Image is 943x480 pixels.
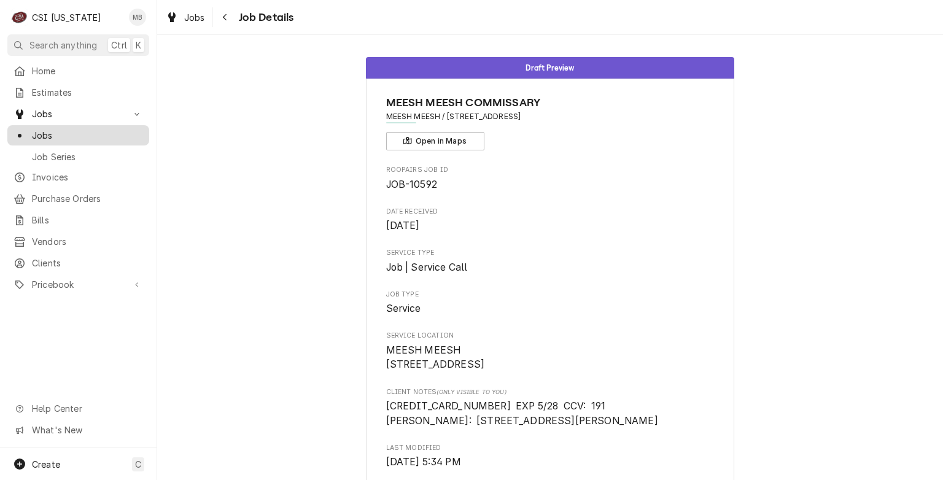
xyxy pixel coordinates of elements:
span: Purchase Orders [32,192,143,205]
span: Invoices [32,171,143,184]
button: Navigate back [215,7,235,27]
div: Matt Brewington's Avatar [129,9,146,26]
span: Ctrl [111,39,127,52]
span: Service Type [386,248,715,258]
a: Estimates [7,82,149,103]
div: CSI Kentucky's Avatar [11,9,28,26]
span: MEESH MEESH [STREET_ADDRESS] [386,344,485,371]
span: K [136,39,141,52]
span: Estimates [32,86,143,99]
div: Last Modified [386,443,715,470]
div: Status [366,57,734,79]
span: Service Location [386,343,715,372]
span: (Only Visible to You) [437,389,506,395]
a: Go to Help Center [7,398,149,419]
div: Job Type [386,290,715,316]
span: C [135,458,141,471]
div: C [11,9,28,26]
button: Open in Maps [386,132,484,150]
div: MB [129,9,146,26]
a: Clients [7,253,149,273]
a: Go to What's New [7,420,149,440]
span: Last Modified [386,443,715,453]
span: Clients [32,257,143,269]
a: Go to Pricebook [7,274,149,295]
span: Service Location [386,331,715,341]
span: Help Center [32,402,142,415]
span: Create [32,459,60,470]
span: Jobs [32,129,143,142]
div: Service Location [386,331,715,372]
span: Job Details [235,9,294,26]
span: Address [386,111,715,122]
span: Job | Service Call [386,261,468,273]
span: Date Received [386,219,715,233]
span: Service Type [386,260,715,275]
span: Client Notes [386,387,715,397]
span: [DATE] [386,220,420,231]
span: Jobs [184,11,205,24]
div: Client Information [386,95,715,150]
span: Job Type [386,290,715,300]
div: Roopairs Job ID [386,165,715,192]
a: Bills [7,210,149,230]
span: Date Received [386,207,715,217]
span: Draft Preview [526,64,574,72]
span: [object Object] [386,399,715,428]
span: Vendors [32,235,143,248]
span: Roopairs Job ID [386,177,715,192]
span: Service [386,303,421,314]
span: Pricebook [32,278,125,291]
a: Job Series [7,147,149,167]
div: Date Received [386,207,715,233]
span: What's New [32,424,142,436]
span: [CREDIT_CARD_NUMBER] EXP 5/28 CCV: 191 [PERSON_NAME]: [STREET_ADDRESS][PERSON_NAME] [386,400,658,427]
a: Jobs [7,125,149,145]
span: Job Type [386,301,715,316]
a: Jobs [161,7,210,28]
span: Jobs [32,107,125,120]
span: Bills [32,214,143,226]
span: JOB-10592 [386,179,437,190]
a: Home [7,61,149,81]
a: Invoices [7,167,149,187]
span: Search anything [29,39,97,52]
button: Search anythingCtrlK [7,34,149,56]
span: Job Series [32,150,143,163]
a: Go to Jobs [7,104,149,124]
span: Roopairs Job ID [386,165,715,175]
span: Home [32,64,143,77]
span: Last Modified [386,455,715,470]
a: Purchase Orders [7,188,149,209]
div: Service Type [386,248,715,274]
span: Name [386,95,715,111]
div: [object Object] [386,387,715,428]
div: CSI [US_STATE] [32,11,101,24]
a: Vendors [7,231,149,252]
span: [DATE] 5:34 PM [386,456,461,468]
